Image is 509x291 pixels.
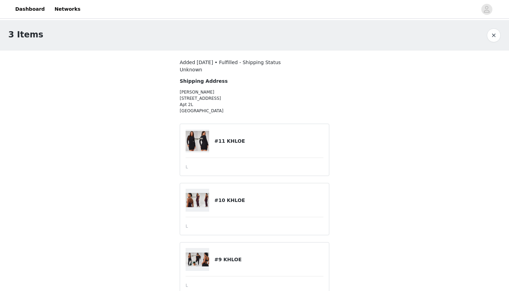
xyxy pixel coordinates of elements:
a: Networks [50,1,84,17]
img: #10 KHLOE [186,193,209,208]
span: L [186,223,188,229]
span: Added [DATE] • Fulfilled - Shipping Status Unknown [180,60,281,72]
p: [PERSON_NAME] [STREET_ADDRESS] Apt 2L [GEOGRAPHIC_DATA] [180,89,292,114]
img: #11 KHLOE [186,131,209,151]
span: L [186,164,188,170]
h4: #11 KHLOE [214,138,323,145]
span: L [186,282,188,289]
h4: #9 KHLOE [214,256,323,263]
div: avatar [483,4,490,15]
h4: Shipping Address [180,78,292,85]
h4: #10 KHLOE [214,197,323,204]
a: Dashboard [11,1,49,17]
img: #9 KHLOE [186,253,209,266]
h1: 3 Items [8,28,43,41]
